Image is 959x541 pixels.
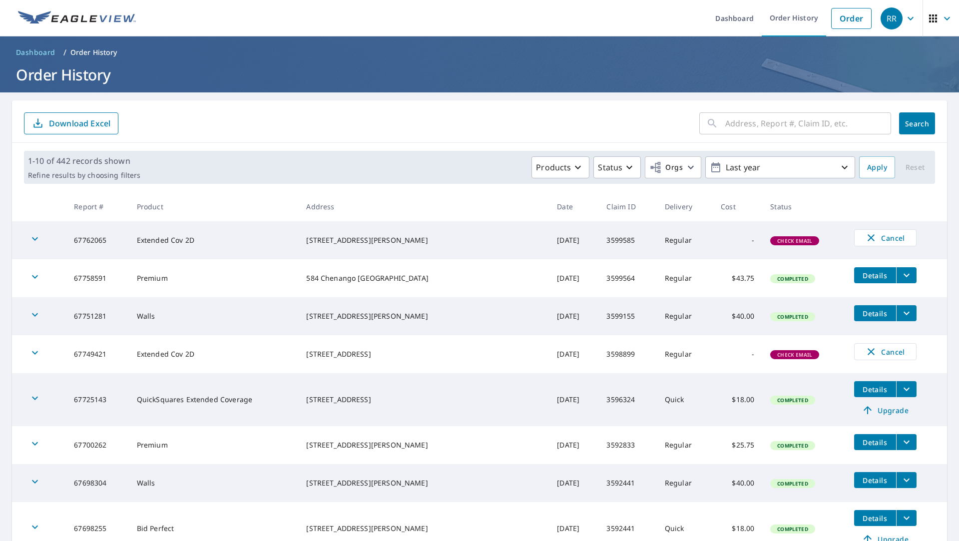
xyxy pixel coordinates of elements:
td: Extended Cov 2D [129,335,299,373]
button: Apply [859,156,895,178]
th: Delivery [657,192,713,221]
span: Details [860,385,890,394]
td: QuickSquares Extended Coverage [129,373,299,426]
th: Claim ID [598,192,656,221]
p: Products [536,161,571,173]
td: Regular [657,426,713,464]
td: $40.00 [713,297,762,335]
button: filesDropdownBtn-67751281 [896,305,917,321]
button: detailsBtn-67751281 [854,305,896,321]
td: 3592833 [598,426,656,464]
li: / [63,46,66,58]
span: Completed [771,480,814,487]
span: Cancel [865,232,906,244]
div: [STREET_ADDRESS] [306,349,541,359]
span: Completed [771,313,814,320]
a: Dashboard [12,44,59,60]
span: Details [860,271,890,280]
a: Order [831,8,872,29]
td: Quick [657,373,713,426]
td: Regular [657,259,713,297]
span: Apply [867,161,887,174]
div: 584 Chenango [GEOGRAPHIC_DATA] [306,273,541,283]
span: Details [860,309,890,318]
div: [STREET_ADDRESS][PERSON_NAME] [306,478,541,488]
button: Cancel [854,229,917,246]
button: Last year [705,156,855,178]
span: Orgs [649,161,683,174]
td: 3599564 [598,259,656,297]
td: 3599585 [598,221,656,259]
td: Regular [657,221,713,259]
span: Completed [771,526,814,533]
span: Details [860,438,890,447]
span: Completed [771,442,814,449]
button: Search [899,112,935,134]
td: 3599155 [598,297,656,335]
p: Order History [70,47,117,57]
span: Check Email [771,351,818,358]
th: Status [762,192,846,221]
td: [DATE] [549,373,598,426]
td: 3598899 [598,335,656,373]
td: [DATE] [549,259,598,297]
button: detailsBtn-67725143 [854,381,896,397]
th: Address [298,192,549,221]
span: Check Email [771,237,818,244]
td: Walls [129,464,299,502]
td: Regular [657,335,713,373]
td: [DATE] [549,221,598,259]
td: $25.75 [713,426,762,464]
td: Extended Cov 2D [129,221,299,259]
span: Dashboard [16,47,55,57]
button: detailsBtn-67698304 [854,472,896,488]
td: $40.00 [713,464,762,502]
th: Product [129,192,299,221]
th: Date [549,192,598,221]
p: 1-10 of 442 records shown [28,155,140,167]
button: Products [531,156,589,178]
p: Refine results by choosing filters [28,171,140,180]
td: 67751281 [66,297,128,335]
button: detailsBtn-67698255 [854,510,896,526]
a: Upgrade [854,402,917,418]
td: 3592441 [598,464,656,502]
td: $18.00 [713,373,762,426]
div: [STREET_ADDRESS][PERSON_NAME] [306,311,541,321]
span: Details [860,514,890,523]
button: detailsBtn-67700262 [854,434,896,450]
p: Status [598,161,622,173]
td: [DATE] [549,426,598,464]
div: [STREET_ADDRESS] [306,395,541,405]
td: Regular [657,297,713,335]
p: Last year [722,159,839,176]
span: Completed [771,275,814,282]
td: Walls [129,297,299,335]
span: Search [907,119,927,128]
td: Regular [657,464,713,502]
td: 3596324 [598,373,656,426]
span: Upgrade [860,404,911,416]
nav: breadcrumb [12,44,947,60]
th: Report # [66,192,128,221]
p: Download Excel [49,118,110,129]
button: filesDropdownBtn-67758591 [896,267,917,283]
button: filesDropdownBtn-67725143 [896,381,917,397]
span: Completed [771,397,814,404]
button: filesDropdownBtn-67700262 [896,434,917,450]
td: Premium [129,426,299,464]
button: Status [593,156,641,178]
td: 67698304 [66,464,128,502]
td: $43.75 [713,259,762,297]
button: Orgs [645,156,701,178]
th: Cost [713,192,762,221]
td: Premium [129,259,299,297]
td: - [713,335,762,373]
td: - [713,221,762,259]
td: 67758591 [66,259,128,297]
button: filesDropdownBtn-67698304 [896,472,917,488]
img: EV Logo [18,11,136,26]
button: detailsBtn-67758591 [854,267,896,283]
button: filesDropdownBtn-67698255 [896,510,917,526]
span: Cancel [865,346,906,358]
